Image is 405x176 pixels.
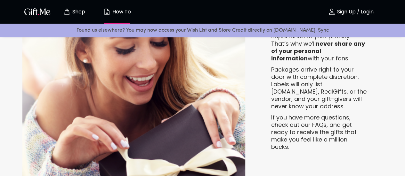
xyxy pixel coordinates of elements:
button: GiftMe Logo [22,8,53,16]
span: never share any of your personal information [271,40,365,62]
p: When you use [DOMAIN_NAME], you never have to worry about your safety. We understand the importan... [271,11,367,66]
img: GiftMe Logo [23,7,52,16]
p: Found us elsewhere? You may now access your Wish List and Store Credit directly on [DOMAIN_NAME]! [5,26,400,34]
p: If you have more questions, check out our FAQs, and get ready to receive the gifts that make you ... [271,114,367,154]
button: How To [99,2,134,22]
p: How To [111,9,131,15]
p: Packages arrive right to your door with complete discretion. Labels will only list [DOMAIN_NAME],... [271,66,367,114]
button: Store page [56,2,92,22]
img: how-to.svg [103,8,111,16]
p: Sign Up / Login [336,9,374,15]
p: Shop [71,9,85,15]
a: Sync [318,28,329,33]
button: Sign Up / Login [319,2,383,22]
